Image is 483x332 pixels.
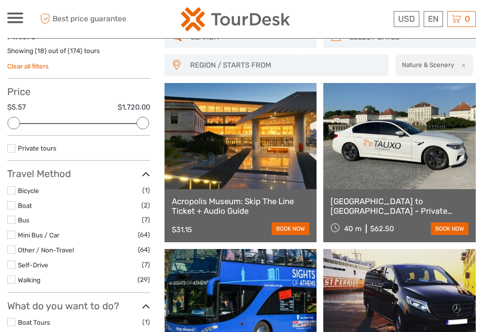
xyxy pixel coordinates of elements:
[111,15,123,27] button: Open LiveChat chat widget
[142,317,150,328] span: (1)
[18,187,39,194] a: Bicycle
[7,168,150,180] h3: Travel Method
[18,231,59,239] a: Mini Bus / Car
[14,17,109,25] p: We're away right now. Please check back later!
[142,214,150,225] span: (7)
[431,222,469,235] a: book now
[7,86,150,97] h3: Price
[141,200,150,211] span: (2)
[272,222,309,235] a: book now
[7,300,150,312] h3: What do you want to do?
[18,318,50,326] a: Boat Tours
[424,11,443,27] div: EN
[38,11,126,27] span: Best price guarantee
[344,224,361,233] span: 40 m
[181,7,290,31] img: 2254-3441b4b5-4e5f-4d00-b396-31f1d84a6ebf_logo_small.png
[402,61,454,69] h2: Nature & Scenery
[7,62,49,70] a: Clear all filters
[18,246,74,254] a: Other / Non-Travel
[331,196,469,216] a: [GEOGRAPHIC_DATA] to [GEOGRAPHIC_DATA] - Private Transfer
[142,259,150,270] span: (7)
[18,216,29,224] a: Bus
[455,60,469,70] button: x
[18,144,56,152] a: Private tours
[138,229,150,240] span: (64)
[138,274,150,285] span: (29)
[18,202,32,209] a: Boat
[172,196,310,216] a: Acropolis Museum: Skip The Line Ticket + Audio Guide
[398,14,415,24] span: USD
[186,57,384,73] button: REGION / STARTS FROM
[138,244,150,255] span: (64)
[118,102,150,112] label: $1,720.00
[70,46,80,55] label: 174
[7,102,26,112] label: $5.57
[18,276,41,284] a: Walking
[370,224,394,233] div: $62.50
[463,14,471,24] span: 0
[37,46,44,55] label: 18
[7,46,150,61] div: Showing ( ) out of ( ) tours
[142,185,150,196] span: (1)
[172,225,192,234] div: $31.15
[18,261,48,269] a: Self-Drive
